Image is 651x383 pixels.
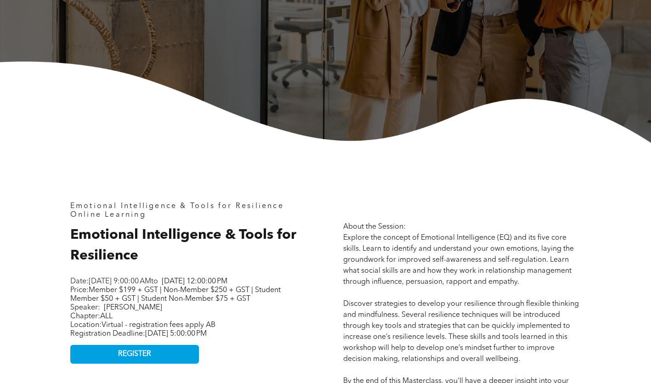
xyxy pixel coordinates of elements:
span: ALL [100,313,113,320]
span: Virtual - registration fees apply AB [102,321,215,329]
span: [PERSON_NAME] [104,304,162,311]
span: [DATE] 9:00:00 AM [89,278,151,285]
span: Speaker: [70,304,100,311]
span: Member $199 + GST | Non-Member $250 + GST | Student Member $50 + GST | Student Non-Member $75 + GST [70,287,281,303]
span: Chapter: [70,313,113,320]
span: Date: to [70,278,158,285]
span: Location: Registration Deadline: [70,321,215,338]
span: Emotional Intelligence & Tools for Resilience [70,228,296,263]
span: Price: [70,287,281,303]
span: [DATE] 12:00:00 PM [162,278,227,285]
span: REGISTER [118,350,151,359]
span: [DATE] 5:00:00 PM [145,330,207,338]
span: Emotional Intelligence & Tools for Resilience [70,203,284,210]
span: Online Learning [70,211,146,219]
a: REGISTER [70,345,199,364]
